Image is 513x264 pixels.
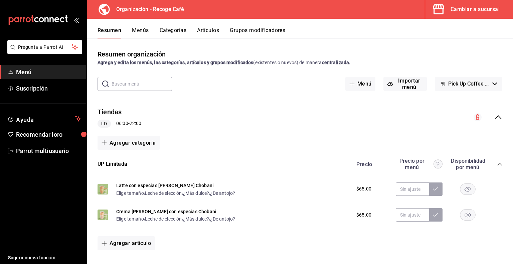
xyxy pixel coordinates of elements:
font: Agrega y edita los menús, las categorías, artículos y grupos modificados [98,60,253,65]
span: Pick Up Coffee (Borrador) [448,81,490,87]
font: Agregar artículo [110,240,151,246]
font: Sugerir nueva función [8,255,55,260]
font: Latte con especias [PERSON_NAME] Chobani [116,183,214,188]
div: colapsar-fila-del-menú [87,102,513,133]
div: pestañas de navegación [98,27,513,38]
button: abrir_cajón_menú [73,17,79,23]
button: Pick Up Coffee (Borrador) [435,77,502,91]
font: Categorías [160,27,187,33]
font: $65.00 [356,212,371,218]
font: Suscripción [16,85,48,92]
font: , [182,190,183,195]
font: 06:00 [116,121,128,126]
button: Agregar categoría [98,136,160,150]
button: ¿Más dulce? [183,215,209,223]
font: Leche de elección [145,190,182,196]
font: Resumen organización [98,50,166,58]
font: Organización - Recoge Café [116,6,184,12]
input: Buscar menú [112,77,172,91]
font: Precio [356,161,372,167]
font: Menú [16,69,32,76]
font: , [209,190,210,195]
font: Parrot multiusuario [16,147,69,154]
button: colapsar-categoría-fila [497,161,502,167]
font: Tiendas [98,108,122,116]
font: Cambiar a sucursal [451,6,500,12]
img: Avance [98,184,108,194]
font: Recomendar loro [16,131,62,138]
button: UP Limitada [98,160,127,168]
font: ¿De antojo? [210,217,235,222]
input: Sin ajuste [396,182,429,196]
button: Leche de elección [145,189,182,196]
font: Disponibilidad por menú [451,158,485,170]
font: 22:00 [130,121,142,126]
button: ¿De antojo? [210,215,235,223]
button: Pregunta a Parrot AI [7,40,82,54]
font: , [182,216,183,221]
font: centralizada. [322,60,351,65]
font: UP Limitada [98,161,127,167]
font: Grupos modificadores [230,27,285,33]
button: ¿De antojo? [210,189,235,196]
font: Artículos [197,27,219,33]
font: - [128,121,130,126]
button: Latte con especias [PERSON_NAME] Chobani [116,182,214,189]
font: Pregunta a Parrot AI [18,44,63,50]
button: Agregar artículo [98,236,155,250]
font: Menú [357,81,372,87]
font: , [209,216,210,221]
font: Ayuda [16,116,34,123]
font: , [144,190,145,195]
font: LD [101,121,107,126]
font: ¿De antojo? [210,190,235,196]
input: Sin ajuste [396,208,429,222]
font: Leche de elección [145,217,182,222]
font: Menús [132,27,149,33]
font: Precio por menú [399,158,424,170]
button: Menú [345,77,376,91]
button: Elige tamaño [116,189,144,196]
a: Pregunta a Parrot AI [5,48,82,55]
font: ¿Más dulce? [183,190,209,196]
button: ¿Más dulce? [183,189,209,196]
font: (existentes o nuevos) de manera [253,60,322,65]
font: Resumen [98,27,121,33]
button: Importar menú [383,77,427,91]
font: Agregar categoría [110,140,156,146]
font: Elige tamaño [116,190,144,196]
button: Crema [PERSON_NAME] con especias Chobani [116,208,216,215]
font: Crema [PERSON_NAME] con especias Chobani [116,209,216,214]
font: , [144,216,145,221]
font: $65.00 [356,186,371,191]
font: ¿Más dulce? [183,217,209,222]
img: Avance [98,210,108,220]
button: Elige tamaño [116,215,144,223]
font: Elige tamaño [116,217,144,222]
font: Importar menú [398,78,420,90]
button: Tiendas [98,107,122,117]
button: Leche de elección [145,215,182,223]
